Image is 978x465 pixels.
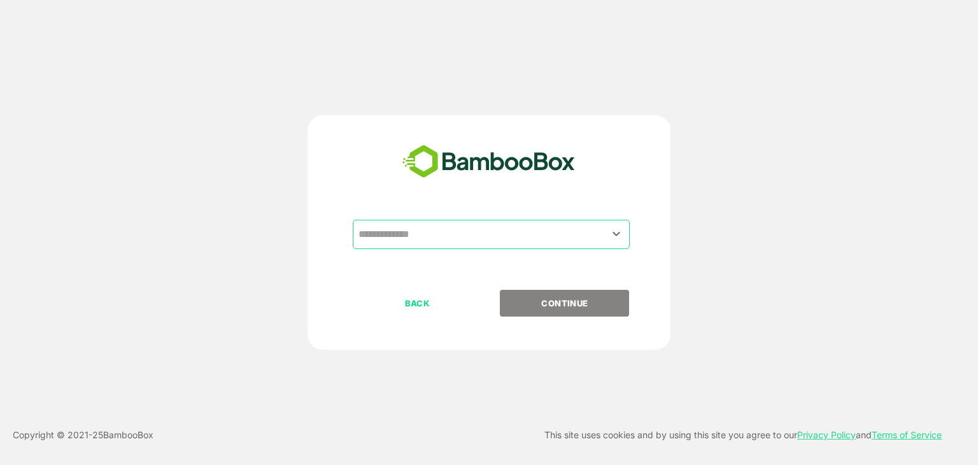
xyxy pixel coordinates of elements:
button: BACK [353,290,482,317]
p: BACK [354,296,481,310]
p: This site uses cookies and by using this site you agree to our and [544,427,942,443]
img: bamboobox [395,141,582,183]
button: CONTINUE [500,290,629,317]
button: Open [608,225,625,243]
a: Privacy Policy [797,429,856,440]
p: CONTINUE [501,296,628,310]
p: Copyright © 2021- 25 BambooBox [13,427,153,443]
a: Terms of Service [872,429,942,440]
